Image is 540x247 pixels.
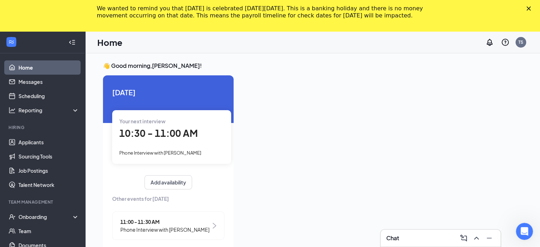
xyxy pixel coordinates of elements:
svg: Notifications [485,38,494,47]
svg: Analysis [9,107,16,114]
span: Phone Interview with [PERSON_NAME] [120,226,209,233]
div: Team Management [9,199,78,205]
a: Talent Network [18,178,79,192]
h1: Home [97,36,122,48]
svg: Minimize [485,234,493,242]
div: TS [518,39,523,45]
div: Reporting [18,107,80,114]
a: Scheduling [18,89,79,103]
svg: ChevronUp [472,234,481,242]
svg: QuestionInfo [501,38,509,47]
h3: Chat [386,234,399,242]
svg: ComposeMessage [459,234,468,242]
div: Hiring [9,124,78,130]
span: Other events for [DATE] [112,195,224,203]
span: [DATE] [112,87,224,98]
svg: WorkstreamLogo [8,38,15,45]
a: Job Postings [18,163,79,178]
div: Close [527,6,534,11]
span: 11:00 - 11:30 AM [120,218,209,226]
span: Your next interview [119,118,165,124]
svg: UserCheck [9,213,16,220]
button: ChevronUp [471,232,482,244]
button: Add availability [144,175,192,189]
span: Phone Interview with [PERSON_NAME] [119,150,201,156]
svg: Collapse [69,39,76,46]
button: Minimize [484,232,495,244]
a: Applicants [18,135,79,149]
span: 10:30 - 11:00 AM [119,127,198,139]
div: Onboarding [18,213,73,220]
a: Team [18,224,79,238]
div: We wanted to remind you that [DATE] is celebrated [DATE][DATE]. This is a banking holiday and the... [97,5,432,19]
h3: 👋 Good morning, [PERSON_NAME] ! [103,62,522,70]
a: Messages [18,75,79,89]
iframe: Intercom live chat [516,223,533,240]
a: Sourcing Tools [18,149,79,163]
a: Home [18,60,79,75]
button: ComposeMessage [458,232,469,244]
